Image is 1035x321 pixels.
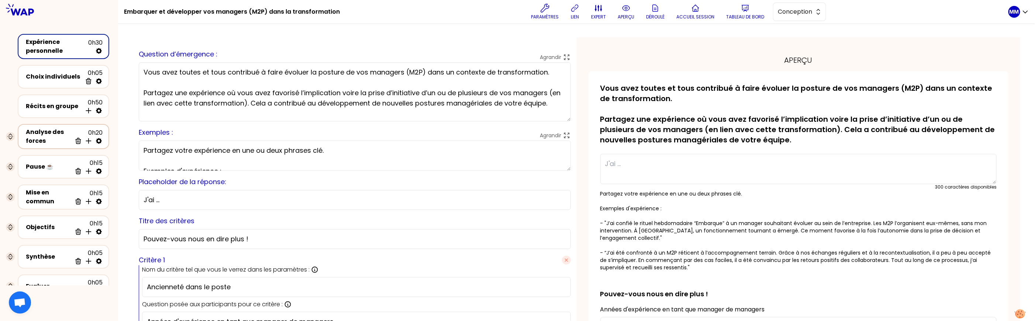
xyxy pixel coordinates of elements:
[82,69,103,85] div: 0h05
[615,1,637,23] button: aperçu
[72,249,103,265] div: 0h05
[26,252,72,261] div: Synthèse
[600,305,765,314] label: Années d'expérience en tant que manager de managers
[139,49,217,59] label: Question d’émergence :
[139,216,194,225] label: Titre des critères
[26,102,82,111] div: Récits en groupe
[591,14,606,20] p: expert
[147,282,566,292] input: Ex: Expérience
[723,1,767,23] button: Tableau de bord
[588,1,609,23] button: expert
[618,14,634,20] p: aperçu
[600,277,997,299] h2: Pouvez-vous nous en dire plus !
[540,132,562,139] p: Agrandir
[139,62,571,121] textarea: Vous avez toutes et tous contribué à faire évoluer la posture de vos managers (M2P) dans un conte...
[773,3,826,21] button: Conception
[1008,6,1029,18] button: MM
[139,128,173,137] label: Exemples :
[643,1,667,23] button: Déroulé
[531,14,559,20] p: Paramètres
[935,184,997,190] div: 300 caractères disponibles
[88,38,103,55] div: 0h30
[673,1,717,23] button: Accueil session
[726,14,764,20] p: Tableau de bord
[142,300,283,309] p: Question posée aux participants pour ce critère :
[72,128,103,145] div: 0h20
[26,223,72,232] div: Objectifs
[571,14,579,20] p: lien
[26,72,82,81] div: Choix individuels
[72,159,103,175] div: 0h15
[9,291,31,314] div: Ouvrir le chat
[567,1,582,23] button: lien
[26,282,82,291] div: Evaluer
[600,83,997,145] p: Vous avez toutes et tous contribué à faire évoluer la posture de vos managers (M2P) dans un conte...
[142,265,310,274] p: Nom du critère tel que vous le verrez dans les paramètres :
[676,14,714,20] p: Accueil session
[72,189,103,205] div: 0h15
[139,141,571,171] textarea: Partagez votre expérience en une ou deux phrases clé. Exemples d'expérience : - "J’ai confié le r...
[139,255,165,265] label: Critère 1
[540,53,562,61] p: Agrandir
[82,278,103,294] div: 0h05
[26,38,88,55] div: Expérience personnelle
[139,177,226,186] label: Placeholder de la réponse:
[1010,8,1019,15] p: MM
[646,14,665,20] p: Déroulé
[589,55,1009,65] div: aperçu
[82,98,103,114] div: 0h50
[72,219,103,235] div: 0h15
[600,190,997,271] p: Partagez votre expérience en une ou deux phrases clé. Exemples d'expérience : - "J’ai confié le r...
[26,128,72,145] div: Analyse des forces
[26,162,72,171] div: Pause ☕️
[26,188,72,206] div: Mise en commun
[778,7,811,16] span: Conception
[528,1,562,23] button: Paramètres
